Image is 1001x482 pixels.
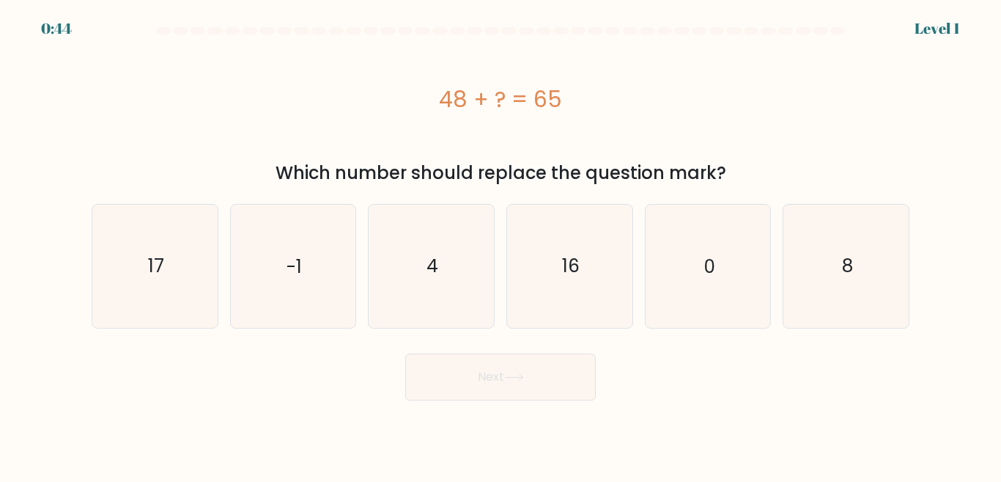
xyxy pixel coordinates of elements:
[562,253,580,279] text: 16
[703,253,715,279] text: 0
[915,18,960,40] div: Level 1
[405,354,596,401] button: Next
[92,83,909,116] div: 48 + ? = 65
[100,160,901,186] div: Which number should replace the question mark?
[842,253,853,279] text: 8
[41,18,72,40] div: 0:44
[426,253,438,279] text: 4
[287,253,302,279] text: -1
[148,253,164,279] text: 17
